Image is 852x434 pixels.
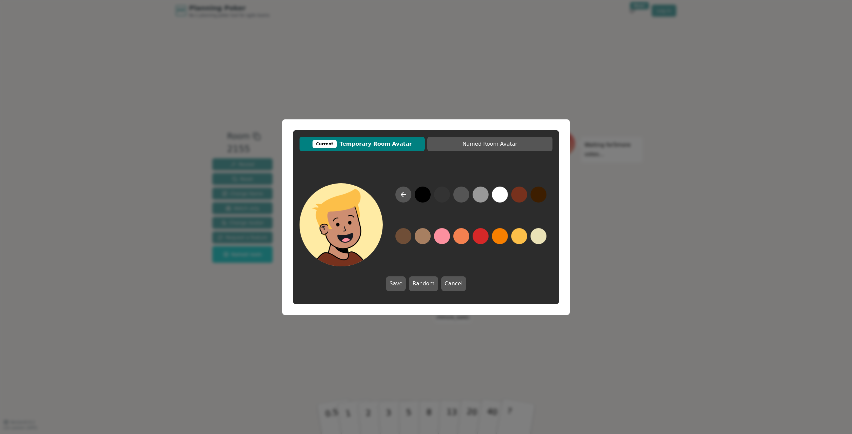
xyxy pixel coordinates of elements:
button: Random [409,276,438,291]
div: Current [313,140,337,148]
button: CurrentTemporary Room Avatar [300,137,425,151]
button: Save [386,276,406,291]
button: Named Room Avatar [427,137,552,151]
span: Temporary Room Avatar [303,140,421,148]
span: Named Room Avatar [431,140,549,148]
button: Cancel [441,276,466,291]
